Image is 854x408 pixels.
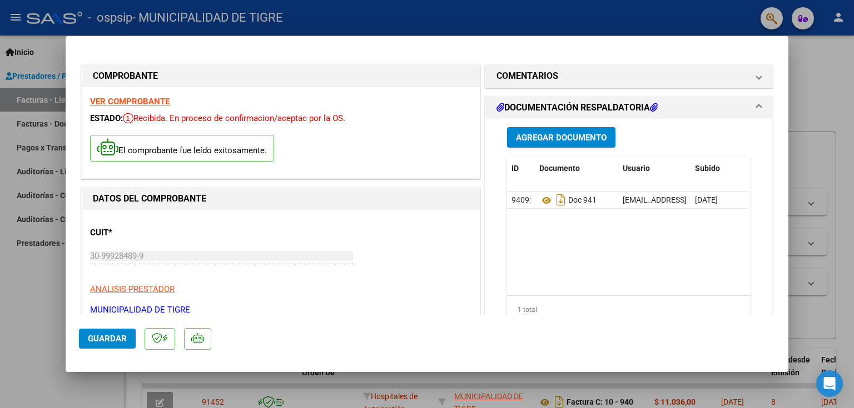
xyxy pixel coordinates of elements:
h1: COMENTARIOS [496,69,558,83]
p: MUNICIPALIDAD DE TIGRE [90,304,471,316]
span: ID [512,164,519,173]
datatable-header-cell: Subido [691,157,746,180]
div: 1 total [507,296,751,324]
mat-expansion-panel-header: COMENTARIOS [485,65,772,87]
strong: DATOS DEL COMPROBANTE [93,193,206,204]
span: 94092 [512,195,534,204]
span: Subido [695,164,720,173]
span: ESTADO: [90,113,123,123]
button: Agregar Documento [507,127,615,148]
p: CUIT [90,226,205,239]
button: Guardar [79,329,136,349]
mat-expansion-panel-header: DOCUMENTACIÓN RESPALDATORIA [485,97,772,119]
span: Recibida. En proceso de confirmacion/aceptac por la OS. [123,113,345,123]
span: Guardar [88,334,127,344]
span: Usuario [623,164,650,173]
span: ANALISIS PRESTADOR [90,284,175,294]
i: Descargar documento [554,191,568,209]
span: Agregar Documento [516,133,607,143]
span: [EMAIL_ADDRESS][DOMAIN_NAME] - MUNICIPLIDAAD DE TIGRE - [623,195,848,204]
datatable-header-cell: Documento [535,157,618,180]
span: Documento [539,164,580,173]
div: DOCUMENTACIÓN RESPALDATORIA [485,119,772,349]
strong: COMPROBANTE [93,70,158,81]
span: [DATE] [695,195,718,204]
datatable-header-cell: ID [507,157,535,180]
span: Doc 941 [539,196,597,205]
datatable-header-cell: Usuario [618,157,691,180]
a: VER COMPROBANTE [90,97,170,107]
datatable-header-cell: Acción [746,157,802,180]
p: El comprobante fue leído exitosamente. [90,135,274,162]
h1: DOCUMENTACIÓN RESPALDATORIA [496,101,658,114]
div: Open Intercom Messenger [816,370,843,397]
